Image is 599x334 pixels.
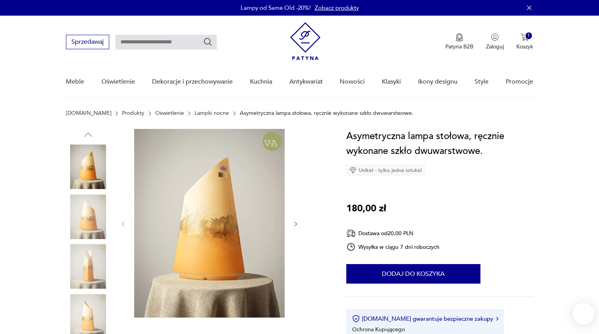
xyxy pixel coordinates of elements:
div: Unikat - tylko jedna sztuka! [346,164,425,176]
iframe: Smartsupp widget button [572,303,594,325]
a: Meble [66,67,84,97]
h1: Asymetryczna lampa stołowa, ręcznie wykonane szkło dwuwarstwowe. [346,129,533,159]
a: Nowości [340,67,365,97]
a: Produkty [122,110,144,116]
div: Dostawa od 20,00 PLN [346,229,440,238]
a: Oświetlenie [155,110,184,116]
a: Klasyki [382,67,401,97]
img: Ikona koszyka [521,33,529,41]
img: Ikona dostawy [346,229,356,238]
a: Antykwariat [289,67,323,97]
a: Oświetlenie [101,67,135,97]
a: [DOMAIN_NAME] [66,110,112,116]
a: Kuchnia [250,67,272,97]
button: Sprzedawaj [66,35,109,49]
button: Patyna B2B [445,33,473,50]
p: 180,00 zł [346,201,386,216]
div: Wysyłka w ciągu 7 dni roboczych [346,242,440,252]
img: Ikona diamentu [349,167,356,174]
a: Lampki nocne [195,110,229,116]
li: Ochrona Kupującego [352,326,405,333]
button: Zaloguj [486,33,504,50]
img: Ikona strzałki w prawo [496,317,498,321]
button: [DOMAIN_NAME] gwarantuje bezpieczne zakupy [352,315,498,323]
p: Asymetryczna lampa stołowa, ręcznie wykonane szkło dwuwarstwowe. [240,110,413,116]
button: Dodaj do koszyka [346,264,480,284]
img: Zdjęcie produktu Asymetryczna lampa stołowa, ręcznie wykonane szkło dwuwarstwowe. [66,145,110,189]
p: Koszyk [516,43,533,50]
a: Promocje [506,67,533,97]
img: Patyna - sklep z meblami i dekoracjami vintage [290,22,321,60]
p: Patyna B2B [445,43,473,50]
a: Zobacz produkty [315,4,359,12]
a: Sprzedawaj [66,40,109,45]
img: Zdjęcie produktu Asymetryczna lampa stołowa, ręcznie wykonane szkło dwuwarstwowe. [66,195,110,239]
button: Szukaj [203,37,213,46]
a: Style [475,67,489,97]
a: Ikona medaluPatyna B2B [445,33,473,50]
a: Dekoracje i przechowywanie [152,67,233,97]
img: Ikona certyfikatu [352,315,360,323]
a: Ikony designu [418,67,457,97]
button: 1Koszyk [516,33,533,50]
div: 1 [526,32,532,39]
p: Zaloguj [486,43,504,50]
img: Ikonka użytkownika [491,33,499,41]
p: Lampy od Same Old -20%! [241,4,311,12]
img: Zdjęcie produktu Asymetryczna lampa stołowa, ręcznie wykonane szkło dwuwarstwowe. [134,129,285,318]
img: Ikona medalu [455,33,463,42]
img: Zdjęcie produktu Asymetryczna lampa stołowa, ręcznie wykonane szkło dwuwarstwowe. [66,244,110,289]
